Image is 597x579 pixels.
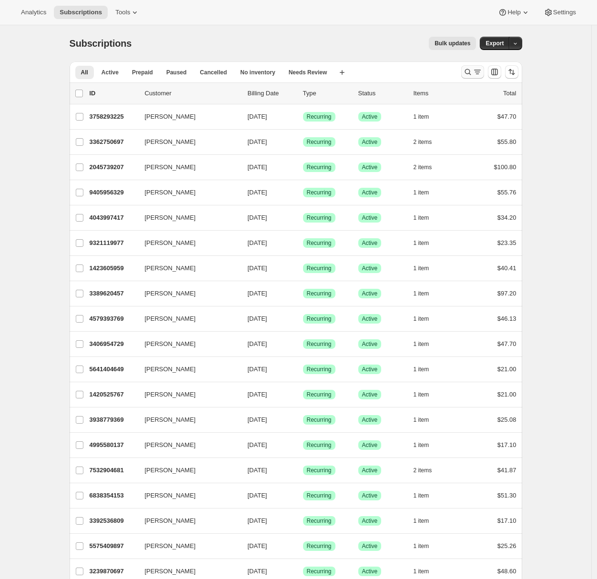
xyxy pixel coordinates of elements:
[90,491,137,500] p: 6838354153
[414,312,440,325] button: 1 item
[90,112,137,122] p: 3758293225
[90,89,516,98] div: IDCustomerBilling DateTypeStatusItemsTotal
[492,6,536,19] button: Help
[362,366,378,373] span: Active
[303,89,351,98] div: Type
[414,113,429,121] span: 1 item
[494,163,516,171] span: $100.80
[307,441,332,449] span: Recurring
[414,337,440,351] button: 1 item
[362,542,378,550] span: Active
[248,366,267,373] span: [DATE]
[248,340,267,347] span: [DATE]
[307,163,332,171] span: Recurring
[90,337,516,351] div: 3406954729[PERSON_NAME][DATE]SuccessRecurringSuccessActive1 item$47.70
[497,416,516,423] span: $25.08
[362,441,378,449] span: Active
[139,488,234,503] button: [PERSON_NAME]
[248,189,267,196] span: [DATE]
[414,438,440,452] button: 1 item
[497,366,516,373] span: $21.00
[139,362,234,377] button: [PERSON_NAME]
[145,339,196,349] span: [PERSON_NAME]
[90,161,516,174] div: 2045739207[PERSON_NAME][DATE]SuccessRecurringSuccessActive2 items$100.80
[139,387,234,402] button: [PERSON_NAME]
[90,213,137,223] p: 4043997417
[362,517,378,525] span: Active
[145,314,196,324] span: [PERSON_NAME]
[145,112,196,122] span: [PERSON_NAME]
[362,568,378,575] span: Active
[248,568,267,575] span: [DATE]
[115,9,130,16] span: Tools
[414,539,440,553] button: 1 item
[414,163,432,171] span: 2 items
[145,516,196,526] span: [PERSON_NAME]
[139,463,234,478] button: [PERSON_NAME]
[248,467,267,474] span: [DATE]
[497,113,516,120] span: $47.70
[139,210,234,225] button: [PERSON_NAME]
[248,290,267,297] span: [DATE]
[307,214,332,222] span: Recurring
[90,489,516,502] div: 6838354153[PERSON_NAME][DATE]SuccessRecurringSuccessActive1 item$51.30
[248,315,267,322] span: [DATE]
[480,37,509,50] button: Export
[414,388,440,401] button: 1 item
[70,38,132,49] span: Subscriptions
[248,492,267,499] span: [DATE]
[90,262,516,275] div: 1423605959[PERSON_NAME][DATE]SuccessRecurringSuccessActive1 item$40.41
[90,466,137,475] p: 7532904681
[90,135,516,149] div: 3362750697[PERSON_NAME][DATE]SuccessRecurringSuccessActive2 items$55.80
[497,441,516,448] span: $17.10
[307,315,332,323] span: Recurring
[414,236,440,250] button: 1 item
[414,391,429,398] span: 1 item
[139,311,234,326] button: [PERSON_NAME]
[90,289,137,298] p: 3389620457
[248,214,267,221] span: [DATE]
[414,110,440,123] button: 1 item
[139,538,234,554] button: [PERSON_NAME]
[538,6,582,19] button: Settings
[90,541,137,551] p: 5575409897
[110,6,145,19] button: Tools
[145,491,196,500] span: [PERSON_NAME]
[307,517,332,525] span: Recurring
[139,286,234,301] button: [PERSON_NAME]
[307,113,332,121] span: Recurring
[90,163,137,172] p: 2045739207
[414,89,461,98] div: Items
[145,440,196,450] span: [PERSON_NAME]
[139,513,234,528] button: [PERSON_NAME]
[414,264,429,272] span: 1 item
[414,542,429,550] span: 1 item
[307,340,332,348] span: Recurring
[139,437,234,453] button: [PERSON_NAME]
[362,163,378,171] span: Active
[15,6,52,19] button: Analytics
[90,110,516,123] div: 3758293225[PERSON_NAME][DATE]SuccessRecurringSuccessActive1 item$47.70
[90,314,137,324] p: 4579393769
[414,366,429,373] span: 1 item
[248,113,267,120] span: [DATE]
[362,492,378,499] span: Active
[414,214,429,222] span: 1 item
[90,464,516,477] div: 7532904681[PERSON_NAME][DATE]SuccessRecurringSuccessActive2 items$41.87
[362,467,378,474] span: Active
[497,189,516,196] span: $55.76
[145,89,240,98] p: Customer
[139,261,234,276] button: [PERSON_NAME]
[21,9,46,16] span: Analytics
[145,567,196,576] span: [PERSON_NAME]
[414,239,429,247] span: 1 item
[166,69,187,76] span: Paused
[90,365,137,374] p: 5641404649
[414,568,429,575] span: 1 item
[139,109,234,124] button: [PERSON_NAME]
[497,239,516,246] span: $23.35
[307,568,332,575] span: Recurring
[486,40,504,47] span: Export
[90,287,516,300] div: 3389620457[PERSON_NAME][DATE]SuccessRecurringSuccessActive1 item$97.20
[507,9,520,16] span: Help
